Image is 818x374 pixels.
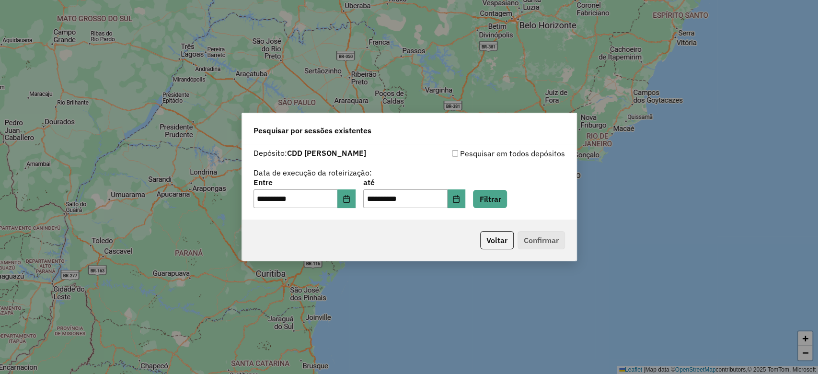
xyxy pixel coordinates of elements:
label: Data de execução da roteirização: [253,167,372,178]
label: até [363,176,465,188]
div: Pesquisar em todos depósitos [409,148,565,159]
strong: CDD [PERSON_NAME] [287,148,366,158]
button: Voltar [480,231,514,249]
span: Pesquisar por sessões existentes [253,125,371,136]
label: Entre [253,176,356,188]
label: Depósito: [253,147,366,159]
button: Choose Date [337,189,356,209]
button: Filtrar [473,190,507,208]
button: Choose Date [448,189,466,209]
